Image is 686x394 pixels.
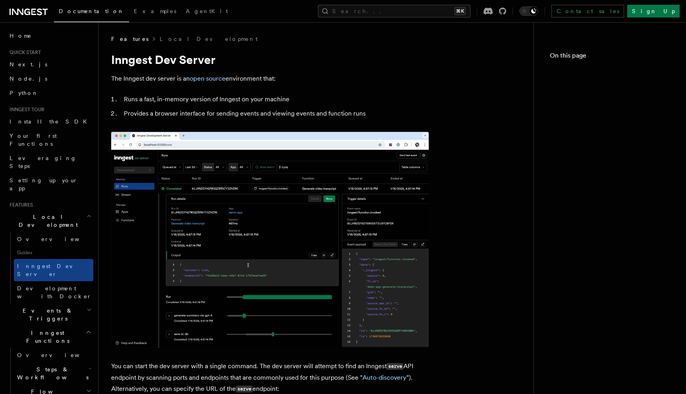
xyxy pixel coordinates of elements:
[111,52,429,67] h1: Inngest Dev Server
[10,75,47,82] span: Node.js
[6,49,41,56] span: Quick start
[236,386,252,392] code: serve
[6,232,93,303] div: Local Development
[160,35,258,43] a: Local Development
[6,86,93,100] a: Python
[121,94,429,105] li: Runs a fast, in-memory version of Inngest on your machine
[6,29,93,43] a: Home
[190,75,225,82] a: open source
[551,5,624,17] a: Contact sales
[17,263,85,277] span: Inngest Dev Server
[6,106,44,113] span: Inngest tour
[181,2,233,21] a: AgentKit
[121,108,429,119] li: Provides a browser interface for sending events and viewing events and function runs
[550,51,670,64] h4: On this page
[10,177,78,191] span: Setting up your app
[10,90,39,96] span: Python
[129,2,181,21] a: Examples
[17,236,99,242] span: Overview
[111,73,429,84] p: The Inngest dev server is an environment that:
[455,7,466,15] kbd: ⌘K
[627,5,680,17] a: Sign Up
[14,365,89,381] span: Steps & Workflows
[318,5,470,17] button: Search...⌘K
[6,213,87,229] span: Local Development
[17,352,99,358] span: Overview
[6,173,93,195] a: Setting up your app
[14,281,93,303] a: Development with Docker
[6,151,93,173] a: Leveraging Steps
[6,57,93,71] a: Next.js
[6,129,93,151] a: Your first Functions
[10,118,92,125] span: Install the SDK
[14,348,93,362] a: Overview
[14,246,93,259] span: Guides
[14,259,93,281] a: Inngest Dev Server
[6,71,93,86] a: Node.js
[6,329,86,345] span: Inngest Functions
[10,133,57,147] span: Your first Functions
[6,114,93,129] a: Install the SDK
[111,35,148,43] span: Features
[54,2,129,22] a: Documentation
[111,132,429,348] img: Dev Server Demo
[362,374,407,381] a: Auto-discovery
[10,61,47,68] span: Next.js
[186,8,228,14] span: AgentKit
[14,232,93,246] a: Overview
[134,8,176,14] span: Examples
[6,303,93,326] button: Events & Triggers
[6,210,93,232] button: Local Development
[6,326,93,348] button: Inngest Functions
[387,363,403,370] code: serve
[59,8,124,14] span: Documentation
[10,32,32,40] span: Home
[6,307,87,323] span: Events & Triggers
[519,6,538,16] button: Toggle dark mode
[10,155,77,169] span: Leveraging Steps
[6,202,33,208] span: Features
[17,285,92,299] span: Development with Docker
[14,362,93,384] button: Steps & Workflows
